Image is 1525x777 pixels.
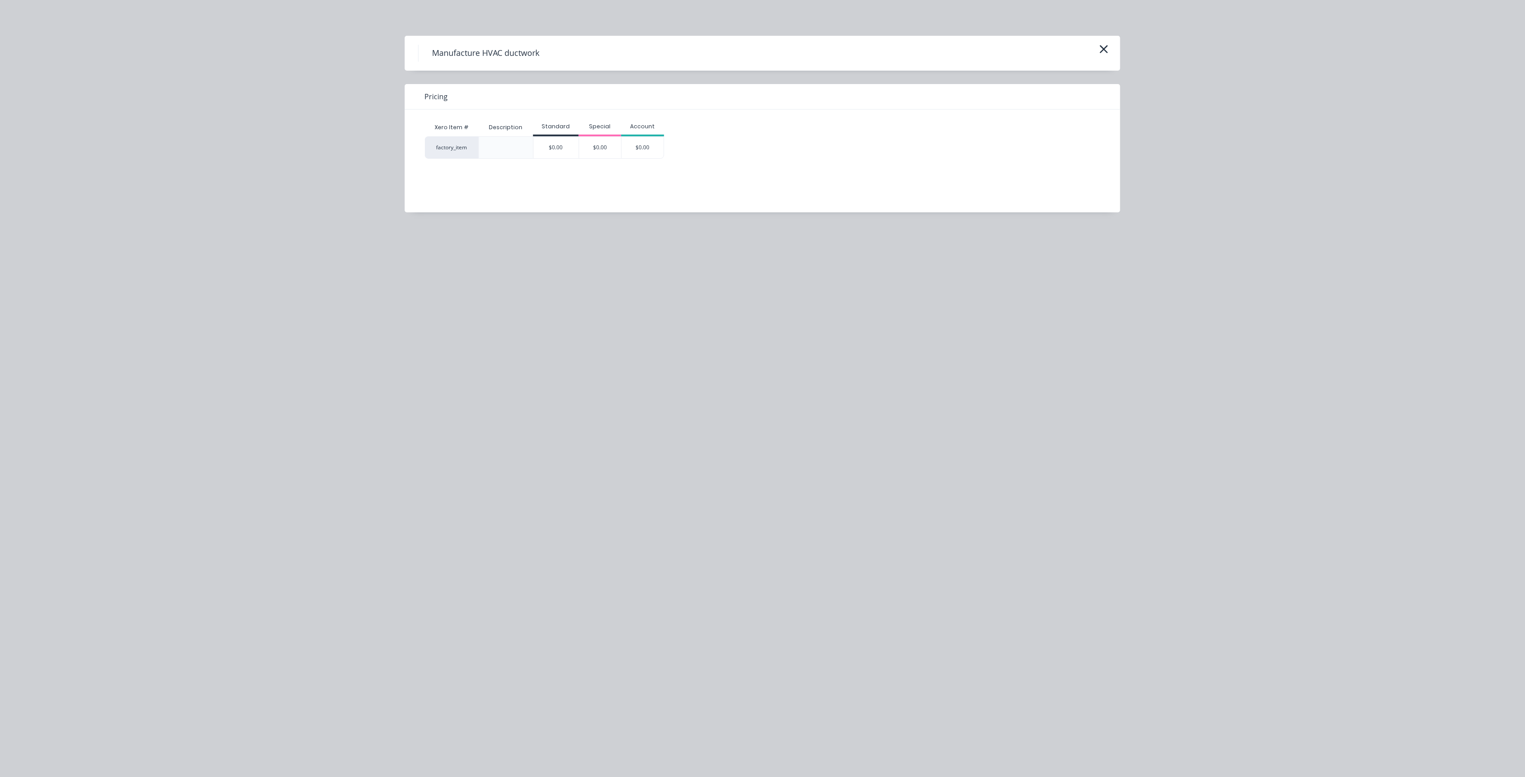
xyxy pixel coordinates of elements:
div: $0.00 [622,137,664,158]
div: Standard [533,122,579,131]
div: Xero Item # [425,118,479,136]
h4: Manufacture HVAC ductwork [418,45,553,62]
div: factory_item [425,136,479,159]
div: Account [621,122,664,131]
div: $0.00 [579,137,622,158]
div: $0.00 [534,137,579,158]
span: Pricing [424,91,448,102]
div: Special [579,122,622,131]
div: Description [482,116,530,139]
